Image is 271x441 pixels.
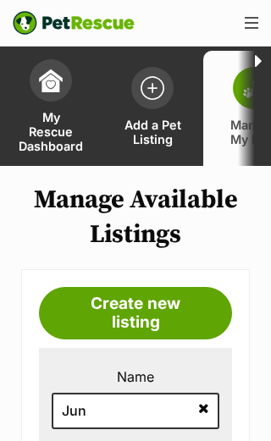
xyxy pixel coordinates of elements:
a: Create new listing [39,287,232,339]
label: Name [117,369,154,384]
span: My Rescue Dashboard [19,110,83,153]
a: Add a Pet Listing [102,51,203,166]
img: dashboard-icon-eb2f2d2d3e046f16d808141f083e7271f6b2e854fb5c12c21221c1fb7104beca.svg [39,69,63,92]
img: logo-e224e6f780fb5917bec1dbf3a21bbac754714ae5b6737aabdf751b685950b380.svg [13,11,135,35]
img: add-pet-listing-icon-0afa8454b4691262ce3f59096e99ab1cd57d4a30225e0717b998d2c9b9846f56.svg [141,76,164,100]
span: Add a Pet Listing [123,118,182,146]
button: Menu [238,10,265,36]
a: PetRescue [13,11,135,35]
